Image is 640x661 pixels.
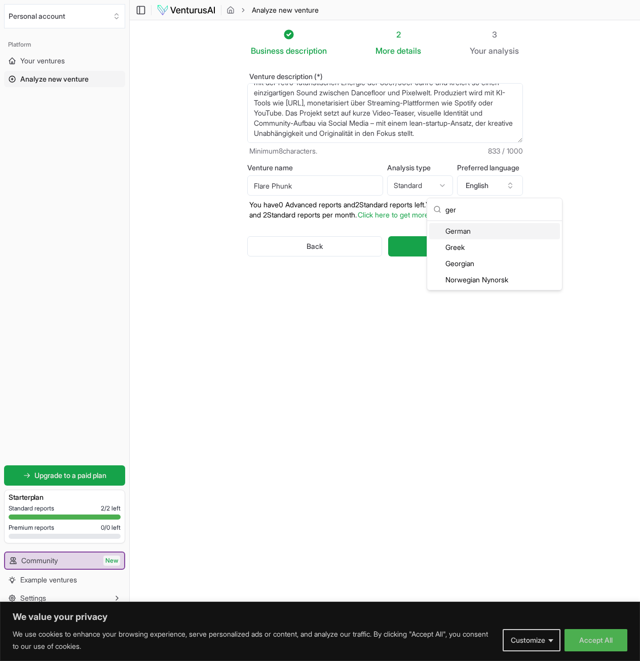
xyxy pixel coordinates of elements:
[13,611,627,623] p: We value your privacy
[4,590,125,606] button: Settings
[397,46,421,56] span: details
[247,236,383,256] button: Back
[101,524,121,532] span: 0 / 0 left
[247,73,523,80] label: Venture description (*)
[470,28,519,41] div: 3
[429,272,560,288] div: Norwegian Nynorsk
[4,572,125,588] a: Example ventures
[249,146,317,156] span: Minimum 8 characters.
[21,556,58,566] span: Community
[429,255,560,272] div: Georgian
[429,239,560,255] div: Greek
[503,629,560,651] button: Customize
[34,470,106,481] span: Upgrade to a paid plan
[227,5,319,15] nav: breadcrumb
[251,45,284,57] span: Business
[488,146,523,156] span: 833 / 1000
[13,628,495,652] p: We use cookies to enhance your browsing experience, serve personalized ads or content, and analyz...
[388,236,522,256] button: Generate
[9,524,54,532] span: Premium reports
[4,465,125,486] a: Upgrade to a paid plan
[470,45,486,57] span: Your
[9,504,54,512] span: Standard reports
[101,504,121,512] span: 2 / 2 left
[4,71,125,87] a: Analyze new venture
[4,53,125,69] a: Your ventures
[5,553,124,569] a: CommunityNew
[358,210,488,219] a: Click here to get more Advanced reports.
[20,593,46,603] span: Settings
[286,46,327,56] span: description
[375,45,395,57] span: More
[4,4,125,28] button: Select an organization
[20,56,65,66] span: Your ventures
[564,629,627,651] button: Accept All
[157,4,216,16] img: logo
[488,46,519,56] span: analysis
[445,198,556,221] input: Search language...
[20,575,77,585] span: Example ventures
[103,556,120,566] span: New
[247,200,523,220] p: You have 0 Advanced reports and 2 Standard reports left. Y ou get 0 Advanced reports and 2 Standa...
[247,175,383,196] input: Optional venture name
[387,164,453,171] label: Analysis type
[247,164,383,171] label: Venture name
[429,223,560,239] div: German
[4,36,125,53] div: Platform
[375,28,421,41] div: 2
[457,175,523,196] button: English
[247,83,523,143] textarea: Flare Phunk ist ein KI-gestütztes Musikprojekt, das instrumentale Tracks im Stil von French House...
[20,74,89,84] span: Analyze new venture
[252,5,319,15] span: Analyze new venture
[9,492,121,502] h3: Starter plan
[457,164,523,171] label: Preferred language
